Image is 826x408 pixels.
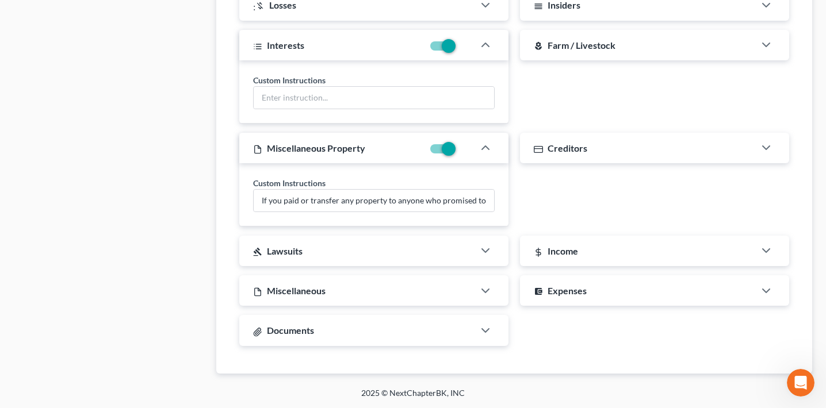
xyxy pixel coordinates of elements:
i: gavel [253,247,262,256]
span: Documents [267,325,314,336]
iframe: Intercom live chat [787,369,814,397]
div: 2025 © NextChapterBK, INC [85,387,741,408]
input: Enter instruction... [254,87,494,109]
span: Expenses [548,285,587,296]
label: Custom Instructions [253,177,326,189]
span: Miscellaneous Property [267,143,365,153]
input: Enter instruction... [254,190,494,211]
i: local_florist [534,41,543,51]
label: Custom Instructions [253,74,326,86]
span: Farm / Livestock [548,40,615,51]
i: account_balance_wallet [534,287,543,296]
i: :money_off [253,1,265,10]
span: Income [548,245,578,256]
span: Miscellaneous [267,285,326,296]
span: Creditors [548,143,587,153]
span: Lawsuits [267,245,303,256]
span: Interests [267,40,304,51]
